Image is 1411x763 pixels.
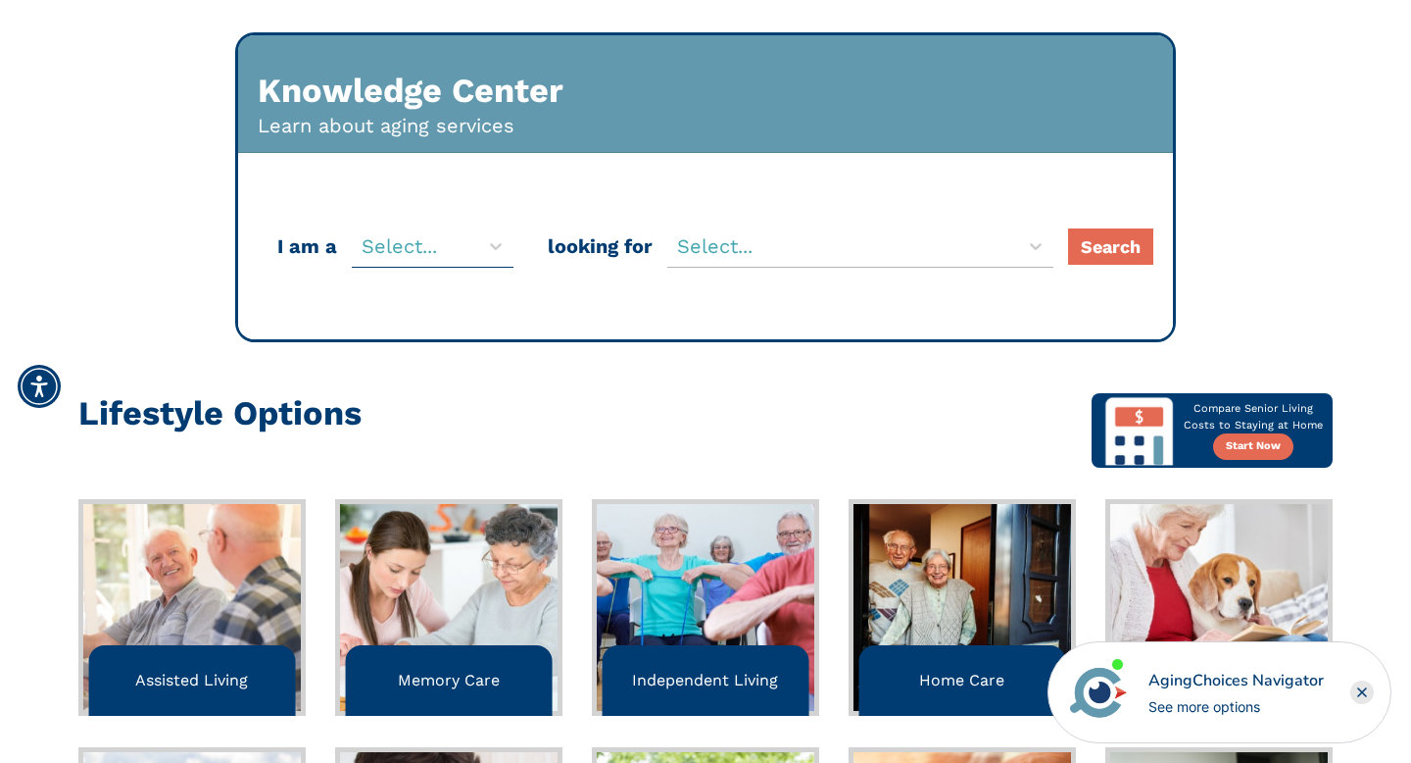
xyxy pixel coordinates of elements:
p: Learn about aging services [258,111,514,140]
p: Home Care [919,673,1004,688]
img: What Does Assisted Living Cost? [1102,393,1175,466]
div: Close [1350,681,1374,704]
h1: Knowledge Center [258,71,563,111]
img: avatar [1065,659,1132,726]
img: LongTermCareAtHome_2x.jpg [1110,504,1328,711]
a: Assisted Living [78,499,306,716]
a: Independent Living [592,499,819,716]
p: Independent Living [632,673,778,688]
a: Lifestyle Options [78,410,362,429]
button: Search [1068,229,1153,265]
h1: Lifestyle Options [78,393,362,432]
p: looking for [543,231,667,261]
a: Continuing Care at Home [1105,499,1333,716]
div: Accessibility Menu [18,365,61,408]
a: Memory Care [335,499,562,716]
p: Memory Care [398,673,500,688]
img: Independent_2x.jpg [597,504,814,711]
img: MemoryCare_2x.jpg [340,504,558,711]
a: Home Care [849,499,1076,716]
p: I am a [272,231,352,261]
p: Assisted Living [135,673,248,688]
img: HomeCare_2x.jpg [853,504,1071,711]
div: See more options [1148,696,1324,717]
a: Compare Senior Living Costs to Staying at HomeStart Now [1092,393,1333,468]
p: Compare Senior Living Costs to Staying at Home [1175,401,1333,433]
button: Start Now [1213,433,1293,460]
img: AssistedLiving_2x.jpg [83,504,301,711]
div: AgingChoices Navigator [1148,669,1324,692]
